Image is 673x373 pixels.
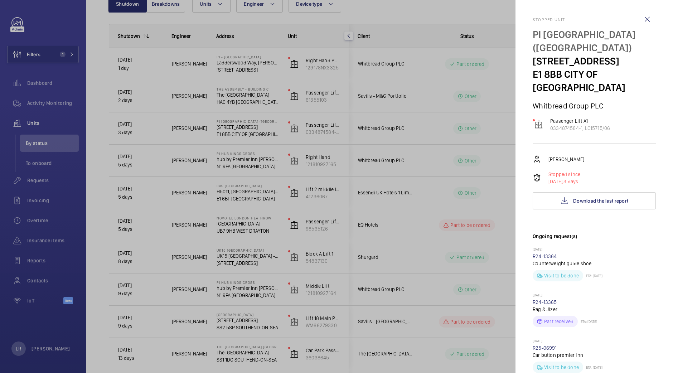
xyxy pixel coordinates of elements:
[578,319,597,324] p: ETA: [DATE]
[583,365,602,369] p: ETA: [DATE]
[533,306,656,313] p: Rag & Jizer
[533,293,656,299] p: [DATE]
[573,198,628,204] span: Download the last report
[550,117,610,125] p: Passenger Lift A1
[548,156,584,163] p: [PERSON_NAME]
[533,247,656,253] p: [DATE]
[533,345,557,351] a: R25-06991
[533,68,656,94] p: E1 8BB CITY OF [GEOGRAPHIC_DATA]
[533,253,557,259] a: R24-13364
[533,192,656,209] button: Download the last report
[533,17,656,22] h2: Stopped unit
[533,299,557,305] a: R24-13365
[534,120,543,129] img: elevator.svg
[533,260,656,267] p: Counterweight guide shoe
[583,273,602,278] p: ETA: [DATE]
[548,171,580,178] p: Stopped since
[533,28,656,54] p: PI [GEOGRAPHIC_DATA] ([GEOGRAPHIC_DATA])
[548,179,563,184] span: [DATE],
[544,364,579,371] p: Visit to be done
[533,233,656,247] h3: Ongoing request(s)
[533,352,656,359] p: Car button premier inn
[533,54,656,68] p: [STREET_ADDRESS]
[548,178,580,185] p: 3 days
[533,101,656,110] p: Whitbread Group PLC
[544,272,579,279] p: Visit to be done
[550,125,610,132] p: 0334874584-1, LC15715/06
[544,318,573,325] p: Part received
[533,339,656,344] p: [DATE]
